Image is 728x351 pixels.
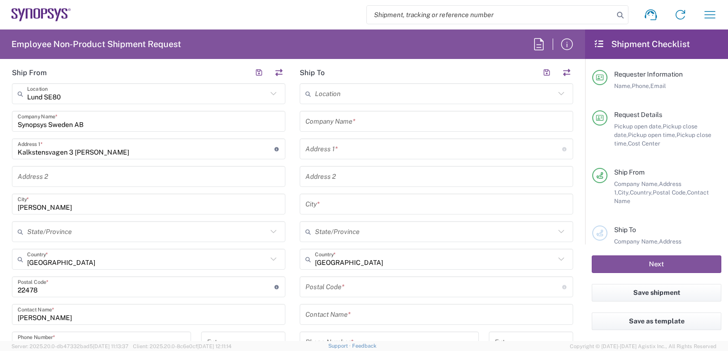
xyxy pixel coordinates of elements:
h2: Ship From [12,68,47,78]
span: Name, [614,82,632,89]
span: Phone, [632,82,650,89]
span: Client: 2025.20.0-8c6e0cf [133,343,232,349]
span: Ship From [614,168,645,176]
h2: Ship To [300,68,325,78]
span: City, [618,189,630,196]
input: Shipment, tracking or reference number [367,6,614,24]
a: Feedback [352,343,376,349]
span: Pickup open date, [614,123,663,130]
button: Next [592,255,721,273]
span: Cost Center [628,140,660,147]
span: Country, [630,189,653,196]
span: Request Details [614,111,662,118]
span: Requester Information [614,70,683,78]
h2: Employee Non-Product Shipment Request [11,39,181,50]
span: [DATE] 12:11:14 [197,343,232,349]
span: Company Name, [614,238,659,245]
span: Server: 2025.20.0-db47332bad5 [11,343,129,349]
button: Save as template [592,312,721,330]
span: Pickup open time, [628,131,677,138]
span: [DATE] 11:13:37 [93,343,129,349]
h2: Shipment Checklist [594,39,690,50]
span: Copyright © [DATE]-[DATE] Agistix Inc., All Rights Reserved [570,342,717,351]
a: Support [328,343,352,349]
button: Save shipment [592,284,721,302]
span: Company Name, [614,180,659,187]
span: Email [650,82,666,89]
span: Postal Code, [653,189,687,196]
span: Ship To [614,226,636,234]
